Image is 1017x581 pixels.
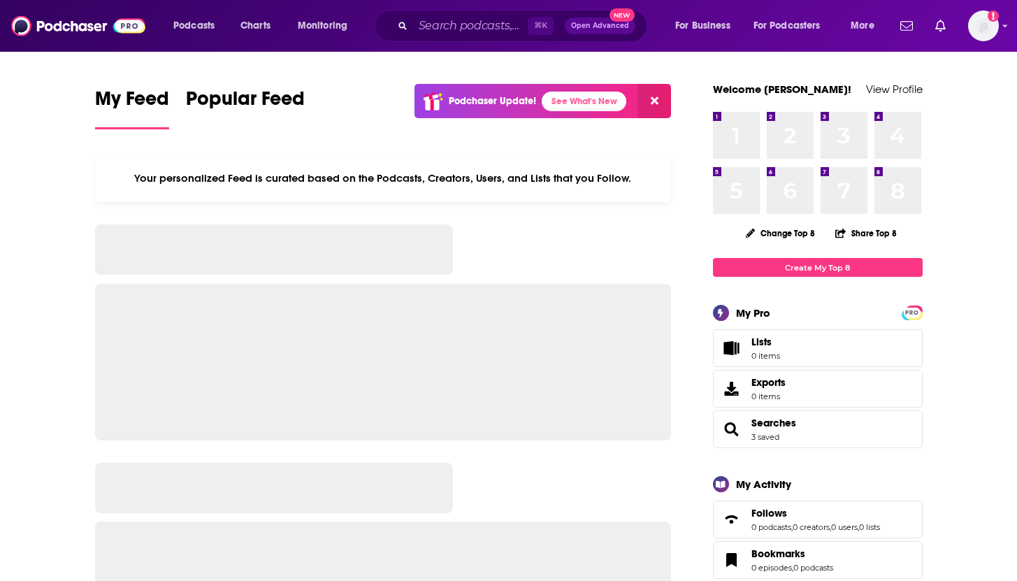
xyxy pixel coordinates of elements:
span: For Podcasters [753,16,821,36]
button: open menu [164,15,233,37]
a: My Feed [95,87,169,129]
a: See What's New [542,92,626,111]
a: Charts [231,15,279,37]
a: Welcome [PERSON_NAME]! [713,83,851,96]
button: open menu [744,15,841,37]
a: Show notifications dropdown [895,14,918,38]
span: Exports [718,379,746,399]
span: Exports [751,376,786,389]
a: Follows [718,510,746,529]
span: Lists [751,336,772,348]
a: Searches [751,417,796,429]
span: Bookmarks [751,547,805,560]
span: My Feed [95,87,169,119]
a: 0 episodes [751,563,792,573]
img: Podchaser - Follow, Share and Rate Podcasts [11,13,145,39]
button: open menu [841,15,892,37]
a: Follows [751,507,880,519]
button: Change Top 8 [737,224,824,242]
span: Lists [718,338,746,358]
div: My Activity [736,478,791,491]
span: New [610,8,635,22]
a: Lists [713,329,923,367]
svg: Add a profile image [988,10,999,22]
button: Open AdvancedNew [565,17,635,34]
img: User Profile [968,10,999,41]
span: 0 items [751,392,786,401]
div: Your personalized Feed is curated based on the Podcasts, Creators, Users, and Lists that you Follow. [95,155,672,202]
a: 0 creators [793,522,830,532]
a: 0 podcasts [793,563,833,573]
span: PRO [904,308,921,318]
span: Podcasts [173,16,215,36]
a: PRO [904,307,921,317]
button: open menu [665,15,748,37]
span: , [792,563,793,573]
span: Charts [240,16,271,36]
a: 3 saved [751,432,779,442]
a: Bookmarks [718,550,746,570]
a: Create My Top 8 [713,258,923,277]
input: Search podcasts, credits, & more... [413,15,528,37]
a: 0 podcasts [751,522,791,532]
div: Search podcasts, credits, & more... [388,10,661,42]
a: Bookmarks [751,547,833,560]
span: Monitoring [298,16,347,36]
span: , [830,522,831,532]
span: , [858,522,859,532]
span: Popular Feed [186,87,305,119]
a: Popular Feed [186,87,305,129]
span: ⌘ K [528,17,554,35]
a: 0 lists [859,522,880,532]
span: Follows [751,507,787,519]
button: open menu [288,15,366,37]
a: View Profile [866,83,923,96]
button: Share Top 8 [835,220,897,247]
span: Bookmarks [713,541,923,579]
span: Open Advanced [571,22,629,29]
button: Show profile menu [968,10,999,41]
span: Logged in as rpendrick [968,10,999,41]
a: Searches [718,419,746,439]
span: For Business [675,16,730,36]
span: Searches [713,410,923,448]
span: 0 items [751,351,780,361]
p: Podchaser Update! [449,95,536,107]
span: More [851,16,874,36]
div: My Pro [736,306,770,320]
a: Show notifications dropdown [930,14,951,38]
a: Exports [713,370,923,408]
span: , [791,522,793,532]
span: Follows [713,501,923,538]
span: Lists [751,336,780,348]
a: 0 users [831,522,858,532]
